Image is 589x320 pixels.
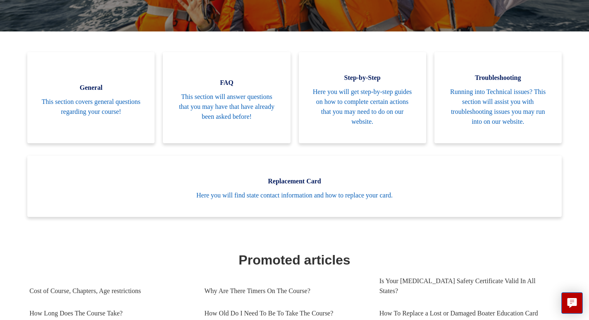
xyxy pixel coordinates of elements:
[163,52,290,143] a: FAQ This section will answer questions that you may have that have already been asked before!
[299,52,426,143] a: Step-by-Step Here you will get step-by-step guides on how to complete certain actions that you ma...
[561,292,583,314] button: Live chat
[27,52,155,143] a: General This section covers general questions regarding your course!
[175,78,278,88] span: FAQ
[447,87,549,127] span: Running into Technical issues? This section will assist you with troubleshooting issues you may r...
[27,156,562,217] a: Replacement Card Here you will find state contact information and how to replace your card.
[40,83,142,93] span: General
[40,97,142,117] span: This section covers general questions regarding your course!
[29,250,560,270] h1: Promoted articles
[434,52,562,143] a: Troubleshooting Running into Technical issues? This section will assist you with troubleshooting ...
[311,73,414,83] span: Step-by-Step
[29,280,192,302] a: Cost of Course, Chapters, Age restrictions
[175,92,278,122] span: This section will answer questions that you may have that have already been asked before!
[379,270,554,302] a: Is Your [MEDICAL_DATA] Safety Certificate Valid In All States?
[447,73,549,83] span: Troubleshooting
[204,280,367,302] a: Why Are There Timers On The Course?
[40,176,549,186] span: Replacement Card
[40,190,549,200] span: Here you will find state contact information and how to replace your card.
[311,87,414,127] span: Here you will get step-by-step guides on how to complete certain actions that you may need to do ...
